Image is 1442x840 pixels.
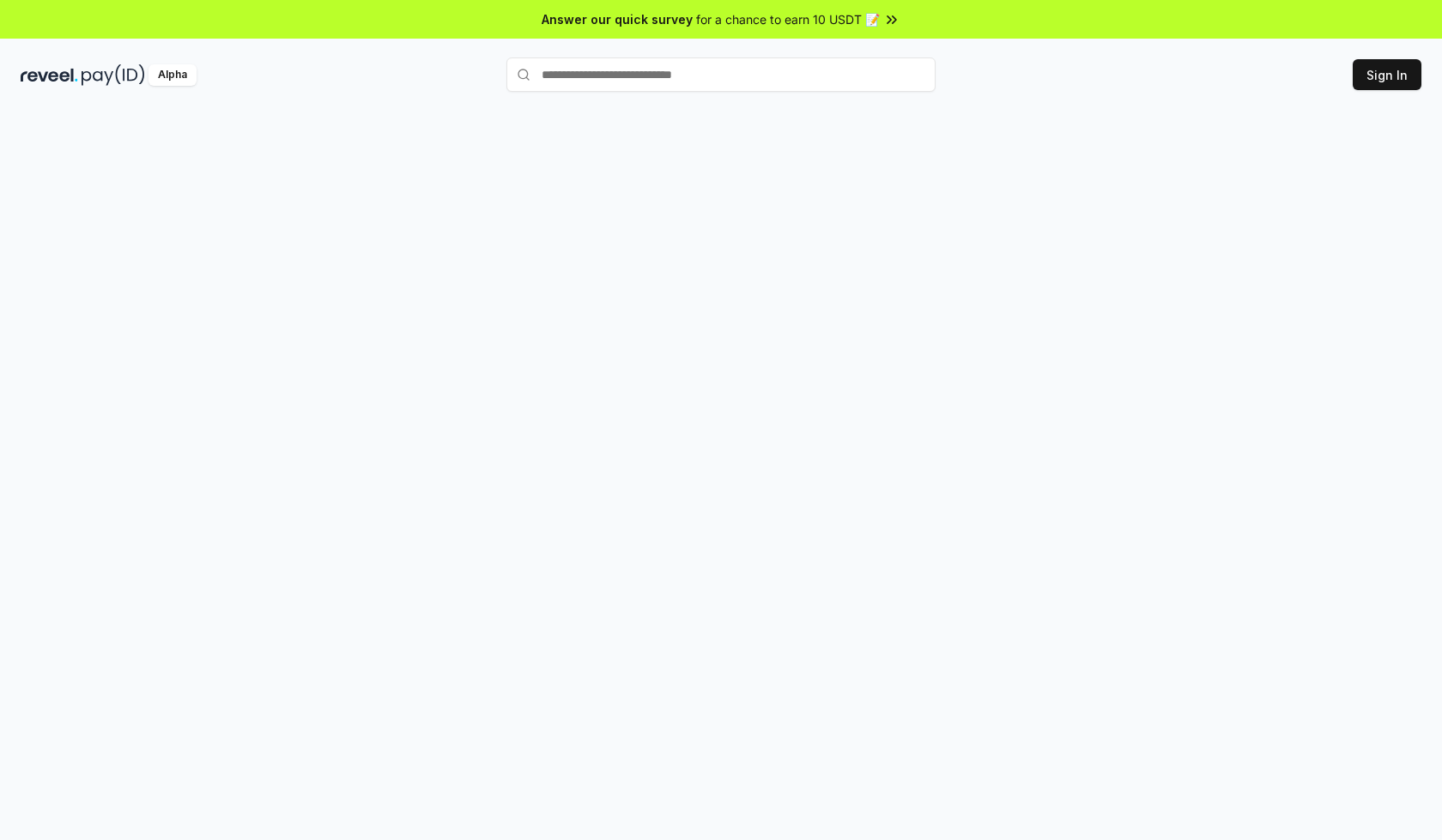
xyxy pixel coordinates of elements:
[82,64,145,86] img: pay_id
[696,10,880,28] span: for a chance to earn 10 USDT 📝
[542,10,693,28] span: Answer our quick survey
[21,64,78,86] img: reveel_dark
[1353,59,1421,90] button: Sign In
[148,64,197,86] div: Alpha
